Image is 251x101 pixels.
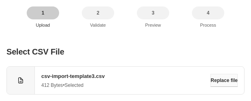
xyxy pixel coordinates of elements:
p: Upload [27,23,59,27]
span: 1 [42,10,45,16]
p: Process [192,23,224,27]
p: Validate [82,23,114,27]
p: Preview [137,23,169,27]
span: 412 Bytes • Selected [41,82,211,88]
span: 2 [97,10,100,16]
h2: Select CSV File [6,47,245,57]
span: Replace file [211,77,238,84]
button: Replace file [211,74,238,87]
span: csv-import-template3.csv [41,72,211,80]
span: 4 [207,10,210,16]
span: 3 [152,10,155,16]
